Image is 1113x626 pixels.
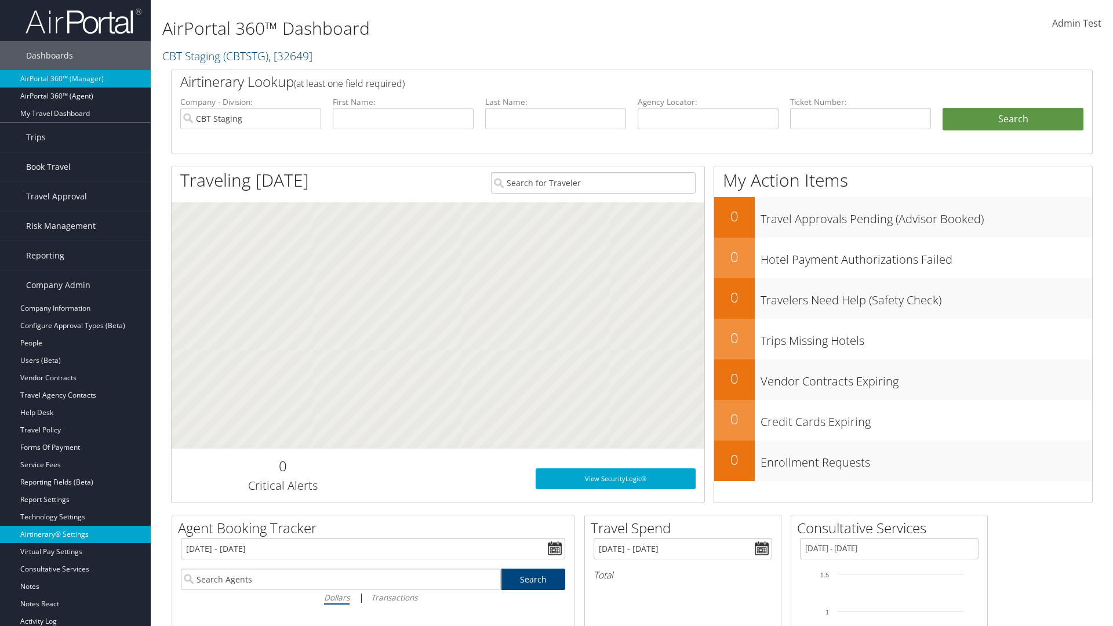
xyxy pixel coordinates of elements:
[714,409,755,429] h2: 0
[26,152,71,181] span: Book Travel
[162,16,788,41] h1: AirPortal 360™ Dashboard
[485,96,626,108] label: Last Name:
[761,246,1092,268] h3: Hotel Payment Authorizations Failed
[714,206,755,226] h2: 0
[162,48,312,64] a: CBT Staging
[26,8,141,35] img: airportal-logo.png
[1052,6,1101,42] a: Admin Test
[26,41,73,70] span: Dashboards
[180,72,1007,92] h2: Airtinerary Lookup
[181,590,565,605] div: |
[825,609,829,616] tspan: 1
[714,197,1092,238] a: 0Travel Approvals Pending (Advisor Booked)
[761,205,1092,227] h3: Travel Approvals Pending (Advisor Booked)
[26,182,87,211] span: Travel Approval
[761,367,1092,390] h3: Vendor Contracts Expiring
[268,48,312,64] span: , [ 32649 ]
[180,456,385,476] h2: 0
[333,96,474,108] label: First Name:
[714,359,1092,400] a: 0Vendor Contracts Expiring
[324,592,350,603] i: Dollars
[714,287,755,307] h2: 0
[714,319,1092,359] a: 0Trips Missing Hotels
[761,286,1092,308] h3: Travelers Need Help (Safety Check)
[594,569,772,581] h6: Total
[178,518,574,538] h2: Agent Booking Tracker
[714,400,1092,441] a: 0Credit Cards Expiring
[714,328,755,348] h2: 0
[820,572,829,578] tspan: 1.5
[1052,17,1101,30] span: Admin Test
[180,478,385,494] h3: Critical Alerts
[714,238,1092,278] a: 0Hotel Payment Authorizations Failed
[491,172,696,194] input: Search for Traveler
[26,241,64,270] span: Reporting
[180,96,321,108] label: Company - Division:
[26,212,96,241] span: Risk Management
[943,108,1083,131] button: Search
[714,247,755,267] h2: 0
[371,592,417,603] i: Transactions
[761,449,1092,471] h3: Enrollment Requests
[501,569,566,590] a: Search
[294,77,405,90] span: (at least one field required)
[536,468,696,489] a: View SecurityLogic®
[714,168,1092,192] h1: My Action Items
[714,369,755,388] h2: 0
[180,168,309,192] h1: Traveling [DATE]
[591,518,781,538] h2: Travel Spend
[761,327,1092,349] h3: Trips Missing Hotels
[714,450,755,469] h2: 0
[638,96,779,108] label: Agency Locator:
[714,278,1092,319] a: 0Travelers Need Help (Safety Check)
[223,48,268,64] span: ( CBTSTG )
[714,441,1092,481] a: 0Enrollment Requests
[790,96,931,108] label: Ticket Number:
[797,518,987,538] h2: Consultative Services
[26,123,46,152] span: Trips
[181,569,501,590] input: Search Agents
[761,408,1092,430] h3: Credit Cards Expiring
[26,271,90,300] span: Company Admin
